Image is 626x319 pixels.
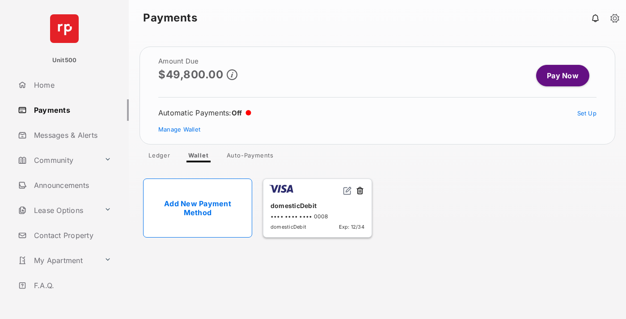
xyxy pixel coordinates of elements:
a: Auto-Payments [220,152,281,162]
a: Messages & Alerts [14,124,129,146]
a: My Apartment [14,250,101,271]
div: Automatic Payments : [158,108,251,117]
div: •••• •••• •••• 0008 [271,213,364,220]
a: Ledger [141,152,178,162]
a: F.A.Q. [14,275,129,296]
a: Lease Options [14,200,101,221]
p: $49,800.00 [158,68,223,81]
a: Contact Property [14,225,129,246]
span: Exp: 12/34 [339,224,364,230]
h2: Amount Due [158,58,237,65]
a: Home [14,74,129,96]
a: Payments [14,99,129,121]
a: Announcements [14,174,129,196]
a: Set Up [577,110,597,117]
span: Off [232,109,242,117]
img: svg+xml;base64,PHN2ZyB2aWV3Qm94PSIwIDAgMjQgMjQiIHdpZHRoPSIxNiIgaGVpZ2h0PSIxNiIgZmlsbD0ibm9uZSIgeG... [343,186,352,195]
a: Manage Wallet [158,126,200,133]
strong: Payments [143,13,197,23]
div: domesticDebit [271,198,364,213]
a: Wallet [181,152,216,162]
a: Community [14,149,101,171]
a: Add New Payment Method [143,179,252,238]
span: domesticDebit [271,224,306,230]
p: Unit500 [52,56,77,65]
img: svg+xml;base64,PHN2ZyB4bWxucz0iaHR0cDovL3d3dy53My5vcmcvMjAwMC9zdmciIHdpZHRoPSI2NCIgaGVpZ2h0PSI2NC... [50,14,79,43]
